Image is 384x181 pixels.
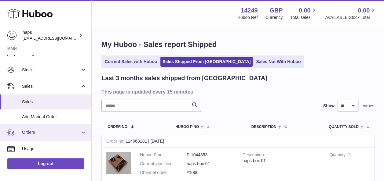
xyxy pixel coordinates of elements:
a: Sales Not With Huboo [254,57,303,67]
strong: GBP [269,6,283,15]
a: Log out [7,158,84,169]
a: Current Sales with Huboo [103,57,159,67]
strong: 14249 [241,6,258,15]
a: 0.00 Total sales [290,6,317,20]
div: Currency [265,15,283,20]
h3: This page is updated every 15 minutes [101,88,373,95]
span: Total sales [290,15,317,20]
a: Sales Shipped From [GEOGRAPHIC_DATA] [160,57,253,67]
span: 0.00 [358,6,370,15]
span: Huboo P no [175,125,199,129]
strong: Order no [106,139,126,145]
span: Stock [22,67,80,73]
strong: Description [243,152,265,159]
span: 0.00 [299,6,311,15]
dt: Channel order [140,170,187,176]
a: 0.00 AVAILABLE Stock Total [325,6,377,20]
span: Order No [108,125,127,129]
span: AVAILABLE Stock Total [325,15,377,20]
span: Sales [22,99,87,105]
span: Orders [22,130,80,135]
strong: Quantity [330,152,348,159]
dd: P-1044358 [187,152,233,158]
img: internalAdmin-14249@internal.huboo.com [7,31,16,40]
div: 124063181 | [DATE] [102,135,374,147]
h1: My Huboo - Sales report Shipped [101,40,374,49]
img: 142491749762144.jpeg [106,152,131,174]
span: [EMAIL_ADDRESS][DOMAIN_NAME] [23,36,90,41]
h2: Last 3 months sales shipped from [GEOGRAPHIC_DATA] [101,74,267,82]
dt: Current identifier [140,161,187,167]
div: haps [23,30,78,41]
span: Quantity Sold [329,125,359,129]
label: Show [323,103,335,109]
span: Add Manual Order [22,114,87,120]
span: entries [361,103,374,109]
span: Sales [22,83,80,89]
dd: #1066 [187,170,233,176]
div: haps box 01 [243,158,320,164]
span: Usage [22,146,87,152]
div: Huboo Ref [237,15,258,20]
dt: Huboo P no [140,152,187,158]
dd: haps box 01 [187,161,233,167]
span: Description [251,125,276,129]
